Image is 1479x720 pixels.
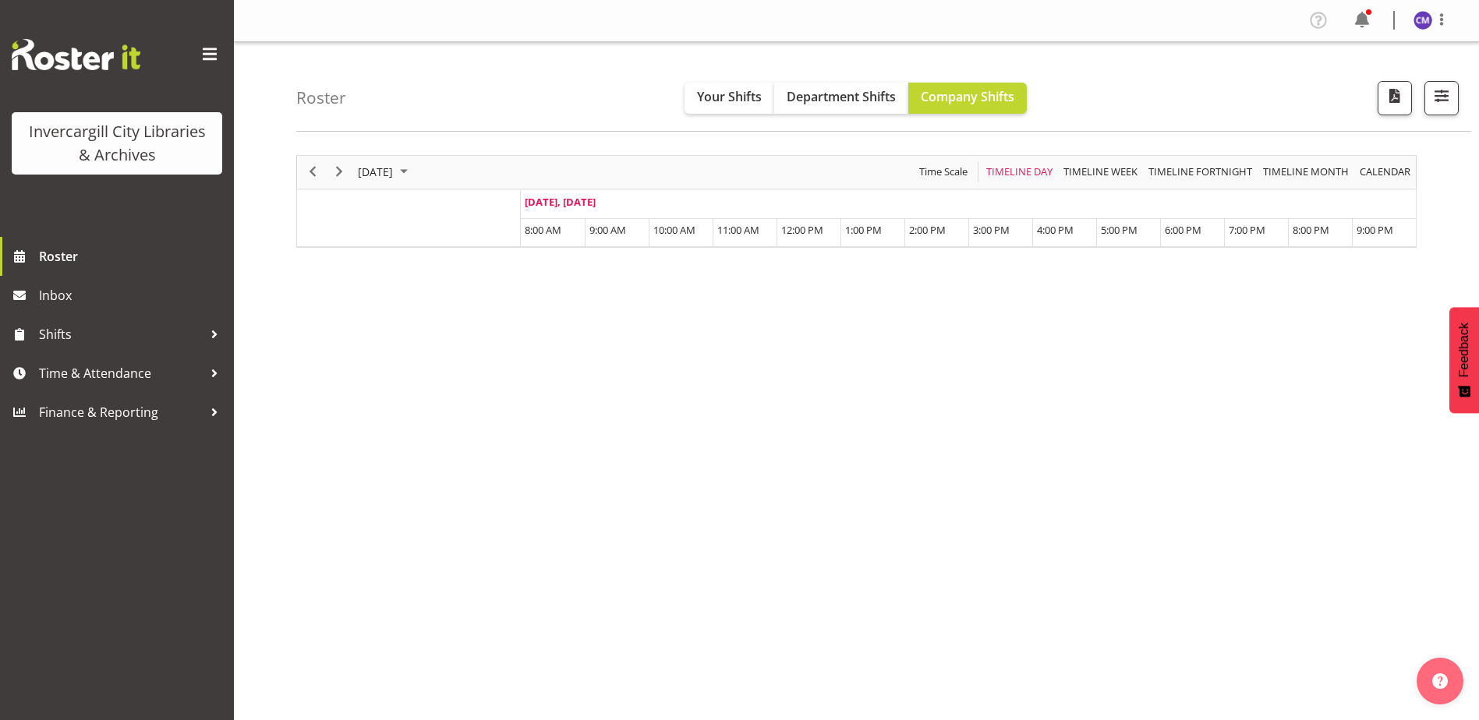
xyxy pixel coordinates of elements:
[653,223,695,237] span: 10:00 AM
[1449,307,1479,413] button: Feedback - Show survey
[1357,162,1414,182] button: Month
[1147,162,1254,182] span: Timeline Fortnight
[589,223,626,237] span: 9:00 AM
[1062,162,1139,182] span: Timeline Week
[326,156,352,189] div: next period
[356,162,415,182] button: September 2025
[973,223,1010,237] span: 3:00 PM
[985,162,1054,182] span: Timeline Day
[303,162,324,182] button: Previous
[1424,81,1459,115] button: Filter Shifts
[1037,223,1074,237] span: 4:00 PM
[525,223,561,237] span: 8:00 AM
[1101,223,1138,237] span: 5:00 PM
[39,362,203,385] span: Time & Attendance
[1357,223,1393,237] span: 9:00 PM
[908,83,1027,114] button: Company Shifts
[1261,162,1352,182] button: Timeline Month
[918,162,969,182] span: Time Scale
[1261,162,1350,182] span: Timeline Month
[909,223,946,237] span: 2:00 PM
[1432,673,1448,689] img: help-xxl-2.png
[352,156,417,189] div: September 29, 2025
[1229,223,1265,237] span: 7:00 PM
[1146,162,1255,182] button: Fortnight
[39,245,226,268] span: Roster
[1457,323,1471,377] span: Feedback
[296,155,1417,248] div: Timeline Day of September 29, 2025
[525,195,596,209] span: [DATE], [DATE]
[1378,81,1412,115] button: Download a PDF of the roster for the current day
[1414,11,1432,30] img: chamique-mamolo11658.jpg
[697,88,762,105] span: Your Shifts
[1293,223,1329,237] span: 8:00 PM
[299,156,326,189] div: previous period
[12,39,140,70] img: Rosterit website logo
[984,162,1056,182] button: Timeline Day
[787,88,896,105] span: Department Shifts
[39,401,203,424] span: Finance & Reporting
[845,223,882,237] span: 1:00 PM
[27,120,207,167] div: Invercargill City Libraries & Archives
[685,83,774,114] button: Your Shifts
[921,88,1014,105] span: Company Shifts
[774,83,908,114] button: Department Shifts
[1358,162,1412,182] span: calendar
[917,162,971,182] button: Time Scale
[781,223,823,237] span: 12:00 PM
[1165,223,1201,237] span: 6:00 PM
[1061,162,1141,182] button: Timeline Week
[717,223,759,237] span: 11:00 AM
[329,162,350,182] button: Next
[39,323,203,346] span: Shifts
[356,162,395,182] span: [DATE]
[39,284,226,307] span: Inbox
[296,89,346,107] h4: Roster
